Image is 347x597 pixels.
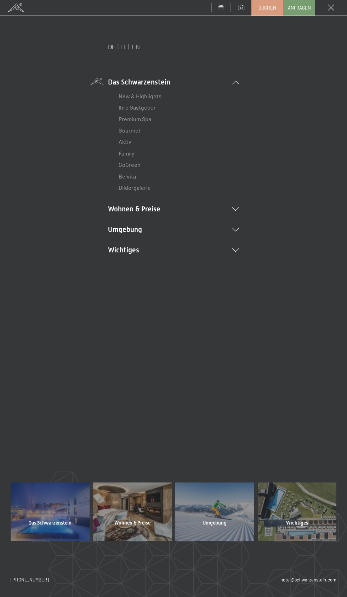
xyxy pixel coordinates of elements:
a: IT [121,43,126,51]
a: Umgebung Wellnesshotel Südtirol SCHWARZENSTEIN - Wellnessurlaub in den Alpen [173,482,256,541]
span: Buchen [258,5,276,11]
a: Premium Spa [119,116,151,122]
span: Umgebung [203,520,227,527]
a: [PHONE_NUMBER] [11,576,49,583]
span: Wichtiges [286,520,308,527]
a: hotel@schwarzenstein.com [280,576,336,583]
a: EN [132,43,140,51]
a: DE [108,43,116,51]
a: Wohnen & Preise Wellnesshotel Südtirol SCHWARZENSTEIN - Wellnessurlaub in den Alpen [91,482,174,541]
span: Das Schwarzenstein [28,520,72,527]
a: New & Highlights [119,93,161,99]
a: Family [119,150,134,157]
a: Anfragen [284,0,315,15]
a: Wichtiges Wellnesshotel Südtirol SCHWARZENSTEIN - Wellnessurlaub in den Alpen [256,482,339,541]
a: Buchen [252,0,283,15]
a: Ihre Gastgeber [119,104,156,111]
a: Bildergalerie [119,184,151,191]
a: Gourmet [119,127,141,134]
span: Anfragen [288,5,311,11]
a: GoGreen [119,161,141,168]
span: Wohnen & Preise [114,520,150,527]
a: Aktiv [119,138,131,145]
a: Das Schwarzenstein Wellnesshotel Südtirol SCHWARZENSTEIN - Wellnessurlaub in den Alpen [9,482,91,541]
a: Belvita [119,173,136,180]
